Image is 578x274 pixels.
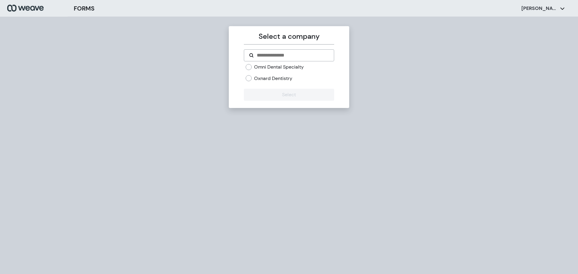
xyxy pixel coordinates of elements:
[254,64,304,70] label: Omni Dental Specialty
[244,89,334,101] button: Select
[521,5,558,12] p: [PERSON_NAME]
[74,4,95,13] h3: FORMS
[244,31,334,42] p: Select a company
[254,75,292,82] label: Oxnard Dentistry
[256,52,329,59] input: Search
